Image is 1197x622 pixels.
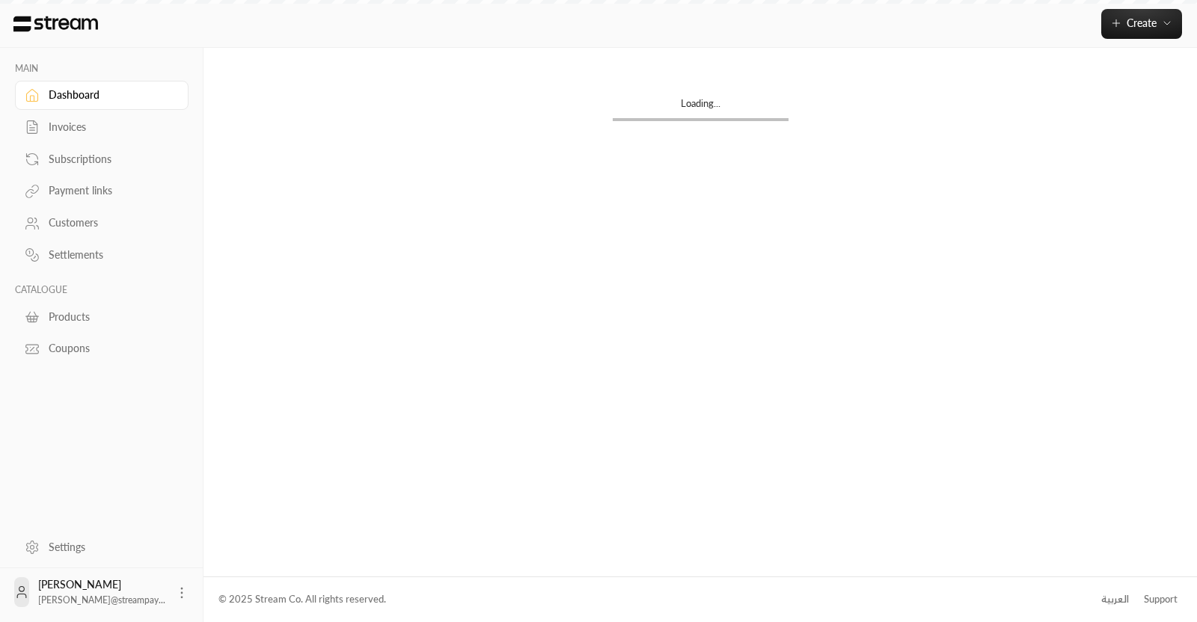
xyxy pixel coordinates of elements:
[218,592,386,607] div: © 2025 Stream Co. All rights reserved.
[15,63,189,75] p: MAIN
[1127,16,1157,29] span: Create
[15,81,189,110] a: Dashboard
[1139,586,1182,613] a: Support
[49,341,170,356] div: Coupons
[49,87,170,102] div: Dashboard
[15,532,189,561] a: Settings
[38,577,165,607] div: [PERSON_NAME]
[1101,9,1182,39] button: Create
[15,209,189,238] a: Customers
[613,96,789,118] div: Loading...
[49,247,170,262] div: Settlements
[15,284,189,296] p: CATALOGUE
[38,594,165,606] span: [PERSON_NAME]@streampay...
[49,310,170,324] div: Products
[15,241,189,270] a: Settlements
[49,540,170,555] div: Settings
[15,176,189,206] a: Payment links
[1101,592,1129,607] div: العربية
[15,113,189,142] a: Invoices
[49,152,170,167] div: Subscriptions
[49,183,170,198] div: Payment links
[49,215,170,230] div: Customers
[15,302,189,331] a: Products
[49,120,170,135] div: Invoices
[15,334,189,363] a: Coupons
[15,144,189,173] a: Subscriptions
[12,16,100,32] img: Logo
